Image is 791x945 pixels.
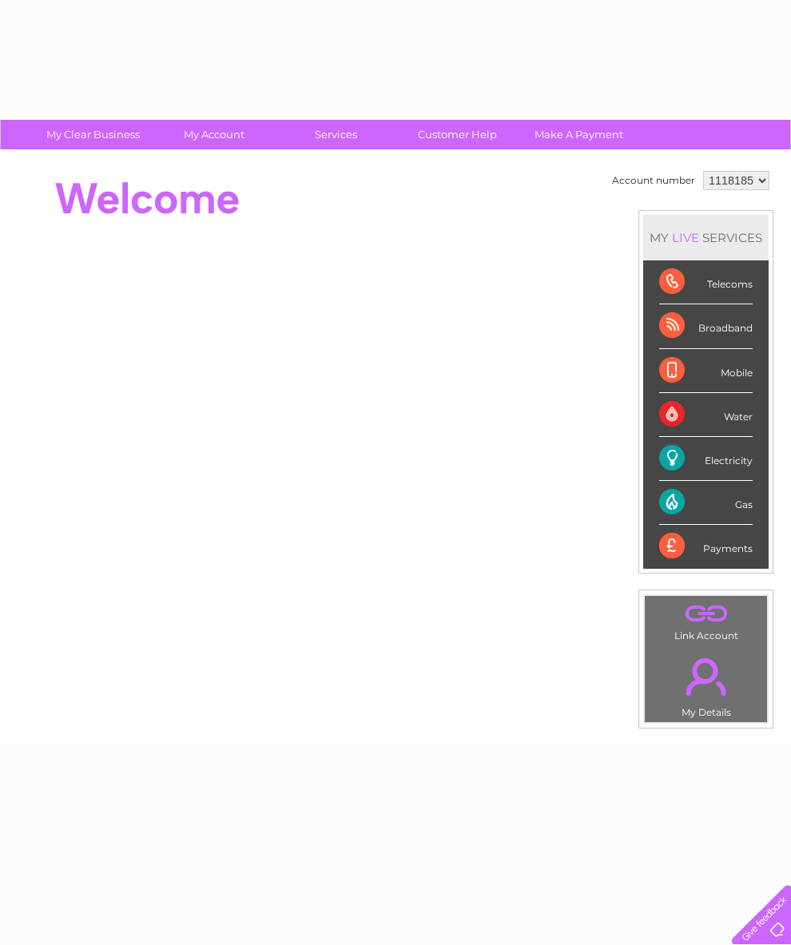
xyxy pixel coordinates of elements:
[644,595,768,645] td: Link Account
[659,481,753,525] div: Gas
[608,167,699,194] td: Account number
[270,120,402,149] a: Services
[644,645,768,723] td: My Details
[149,120,280,149] a: My Account
[659,349,753,393] div: Mobile
[513,120,645,149] a: Make A Payment
[659,393,753,437] div: Water
[392,120,523,149] a: Customer Help
[659,304,753,348] div: Broadband
[643,215,769,260] div: MY SERVICES
[649,649,763,705] a: .
[659,525,753,568] div: Payments
[659,260,753,304] div: Telecoms
[669,230,702,245] div: LIVE
[649,600,763,628] a: .
[27,120,159,149] a: My Clear Business
[659,437,753,481] div: Electricity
